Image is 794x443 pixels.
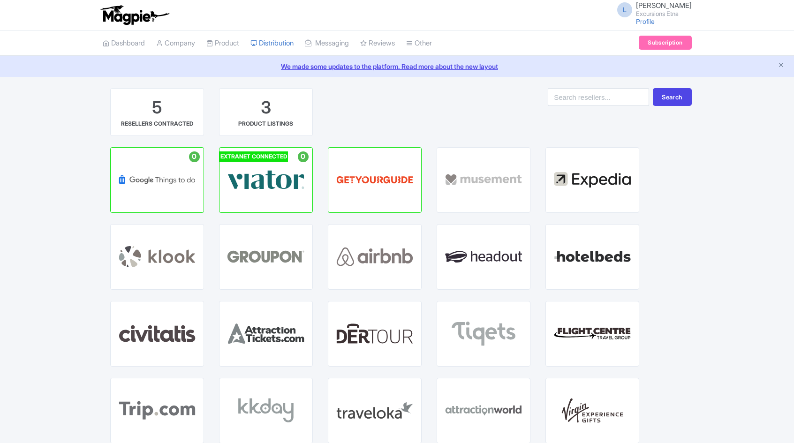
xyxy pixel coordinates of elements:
div: 5 [152,96,162,120]
button: Search [653,88,691,106]
a: Distribution [250,30,294,56]
div: RESELLERS CONTRACTED [121,120,193,128]
a: EXTRANET CONNECTED 0 [219,147,313,213]
span: L [617,2,632,17]
a: Messaging [305,30,349,56]
small: Excursions Etna [636,11,692,17]
div: PRODUCT LISTINGS [238,120,293,128]
a: Profile [636,17,655,25]
a: We made some updates to the platform. Read more about the new layout [6,61,788,71]
a: Reviews [360,30,395,56]
a: Company [156,30,195,56]
input: Search resellers... [548,88,649,106]
img: logo-ab69f6fb50320c5b225c76a69d11143b.png [98,5,171,25]
a: Other [406,30,432,56]
a: 3 PRODUCT LISTINGS [219,88,313,136]
a: Product [206,30,239,56]
a: 5 RESELLERS CONTRACTED [110,88,204,136]
button: Close announcement [778,60,785,71]
a: 0 [110,147,204,213]
a: Subscription [639,36,691,50]
span: [PERSON_NAME] [636,1,692,10]
a: L [PERSON_NAME] Excursions Etna [612,2,692,17]
div: 3 [261,96,271,120]
a: Dashboard [103,30,145,56]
